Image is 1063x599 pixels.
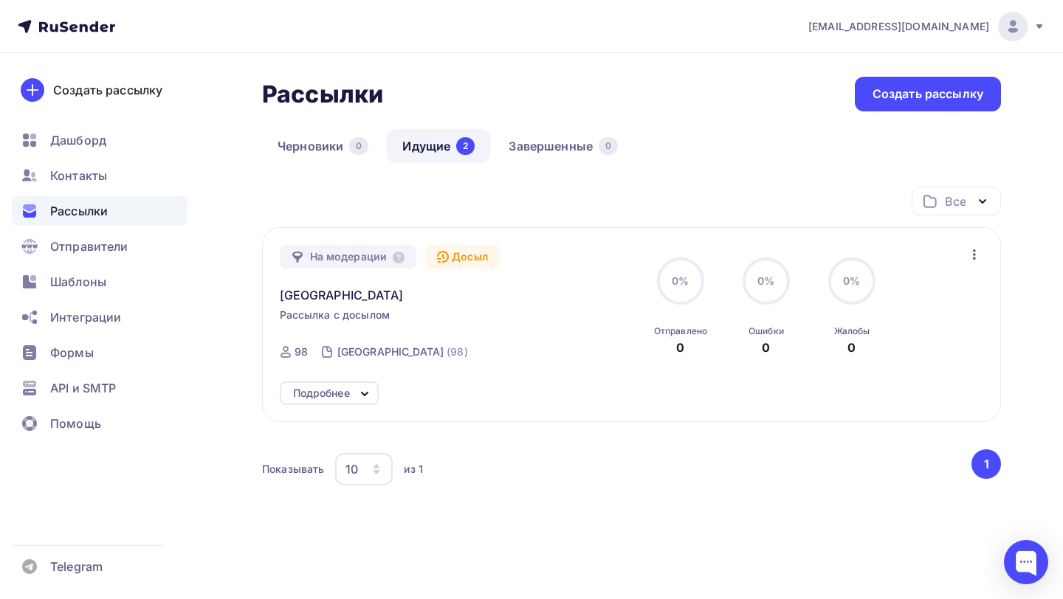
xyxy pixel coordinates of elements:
a: Черновики0 [262,129,384,163]
span: Telegram [50,558,103,575]
a: Шаблоны [12,267,188,297]
span: Интеграции [50,308,121,326]
div: 98 [295,344,308,359]
div: 0 [847,339,856,356]
span: 0% [843,274,860,287]
div: На модерации [280,245,417,269]
span: API и SMTP [50,379,116,397]
div: Досыл [425,245,500,269]
div: [GEOGRAPHIC_DATA] [337,344,444,359]
div: (98) [447,344,468,359]
a: Рассылки [12,196,188,226]
div: 0 [676,339,684,356]
a: [EMAIL_ADDRESS][DOMAIN_NAME] [808,12,1045,41]
div: из 1 [404,462,423,477]
button: 10 [334,452,393,486]
a: Формы [12,338,188,367]
span: Формы [50,344,94,361]
div: 10 [345,460,358,478]
div: 2 [456,137,475,155]
a: Завершенные0 [493,129,633,163]
span: [GEOGRAPHIC_DATA] [280,286,403,304]
span: Отправители [50,238,128,255]
a: Отправители [12,232,188,261]
ul: Pagination [969,449,1002,479]
span: Контакты [50,167,107,184]
div: 0 [599,137,618,155]
div: 0 [349,137,368,155]
a: Контакты [12,161,188,190]
h2: Рассылки [262,80,383,109]
button: Go to page 1 [971,449,1001,479]
span: 0% [757,274,774,287]
span: Помощь [50,415,101,432]
div: Ошибки [749,325,784,337]
span: Рассылка с досылом [280,308,391,322]
div: Жалобы [834,325,870,337]
div: Показывать [262,462,324,477]
div: Подробнее [293,384,350,402]
a: Дашборд [12,125,188,155]
div: 0 [762,339,770,356]
div: Создать рассылку [873,86,983,103]
div: Все [945,193,966,210]
a: Идущие2 [387,129,490,163]
button: Все [912,187,1001,215]
div: Отправлено [654,325,707,337]
span: Шаблоны [50,273,106,291]
span: Рассылки [50,202,108,220]
span: Дашборд [50,131,106,149]
span: [EMAIL_ADDRESS][DOMAIN_NAME] [808,19,989,34]
span: 0% [672,274,689,287]
a: [GEOGRAPHIC_DATA] (98) [336,340,469,364]
div: Создать рассылку [53,81,162,99]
